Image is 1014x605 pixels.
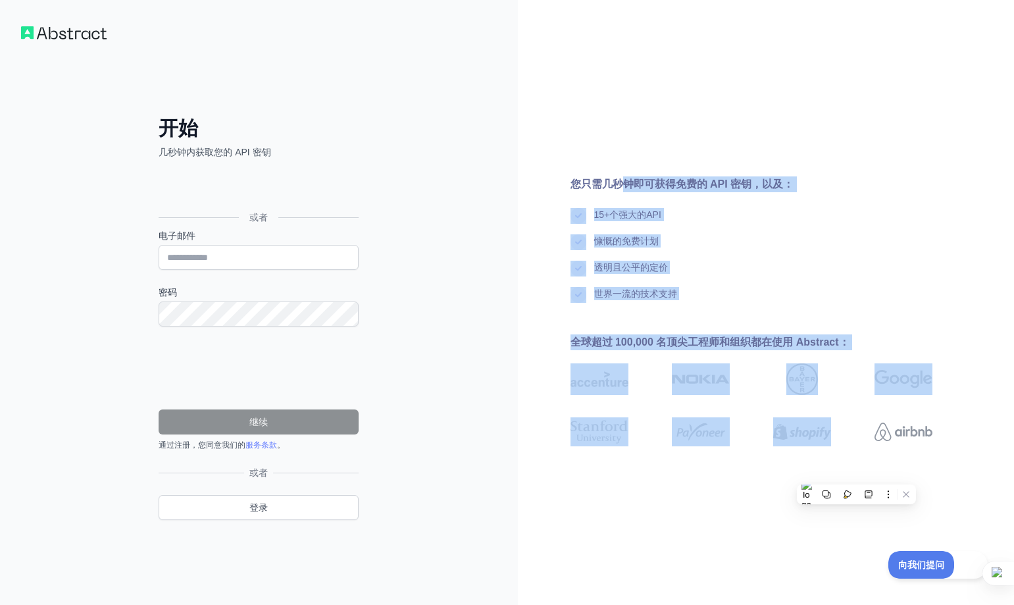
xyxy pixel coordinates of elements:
font: 继续 [249,417,268,427]
img: 复选标记 [570,287,586,303]
iframe: 验证码 [159,342,359,394]
img: Shopify [773,417,831,446]
img: 复选标记 [570,234,586,250]
img: 爱彼迎 [875,417,932,446]
iframe: “使用Google账号登录”按钮 [152,173,363,202]
img: 诺基亚 [672,363,730,395]
img: 谷歌 [875,363,932,395]
font: 密码 [159,287,177,298]
font: 几秒钟内获取您的 API 密钥 [159,147,270,157]
font: 电子邮件 [159,230,195,241]
a: 登录 [159,495,359,520]
img: 斯坦福大学 [570,417,628,446]
button: 继续 [159,409,359,434]
font: 您只需几秒钟即可获得免费的 API 密钥，以及： [570,178,794,190]
font: 或者 [249,212,268,223]
iframe: 切换客户支持 [888,551,988,579]
font: 世界一流的技术支持 [594,288,677,299]
img: 复选标记 [570,261,586,276]
img: 埃森哲 [570,363,628,395]
font: 慷慨的免费计划 [594,236,659,246]
font: 全球超过 100,000 名顶尖工程师和组织都在使用 Abstract： [570,336,849,348]
a: 服务条款 [245,440,277,450]
font: 开始 [159,117,198,139]
font: 。 [277,440,285,450]
font: 15+个强大的API [594,209,661,220]
font: 通过注册，您同意我们的 [159,440,245,450]
font: 登录 [249,502,268,513]
font: 或者 [249,467,268,478]
img: 工作流程 [21,26,107,39]
img: 复选标记 [570,208,586,224]
img: 派安盈 [672,417,730,446]
img: 拜耳 [786,363,818,395]
font: 透明且公平的定价 [594,262,668,273]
